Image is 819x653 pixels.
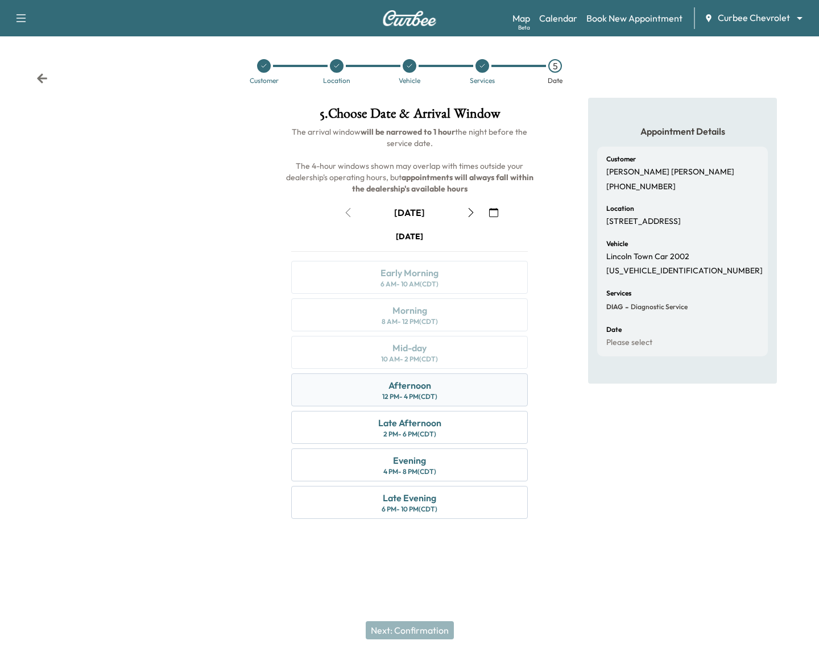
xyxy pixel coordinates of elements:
h6: Location [606,205,634,212]
div: Location [323,77,350,84]
p: [STREET_ADDRESS] [606,217,681,227]
div: 6 PM - 10 PM (CDT) [382,505,437,514]
div: Services [470,77,495,84]
h6: Date [606,326,622,333]
div: 2 PM - 6 PM (CDT) [383,430,436,439]
div: [DATE] [394,206,425,219]
a: Calendar [539,11,577,25]
div: Back [36,73,48,84]
a: MapBeta [512,11,530,25]
a: Book New Appointment [586,11,682,25]
div: Evening [393,454,426,467]
img: Curbee Logo [382,10,437,26]
span: Curbee Chevrolet [718,11,790,24]
span: DIAG [606,302,623,311]
div: 12 PM - 4 PM (CDT) [382,392,437,401]
div: 4 PM - 8 PM (CDT) [383,467,436,476]
div: Late Evening [383,491,436,505]
div: [DATE] [396,231,423,242]
div: 5 [548,59,562,73]
p: [PHONE_NUMBER] [606,182,676,192]
p: Lincoln Town Car 2002 [606,252,689,262]
div: Customer [250,77,279,84]
h6: Customer [606,156,636,163]
h5: Appointment Details [597,125,768,138]
div: Vehicle [399,77,420,84]
div: Late Afternoon [378,416,441,430]
p: [US_VEHICLE_IDENTIFICATION_NUMBER] [606,266,763,276]
div: Afternoon [388,379,431,392]
span: - [623,301,628,313]
h1: 5 . Choose Date & Arrival Window [282,107,537,126]
b: will be narrowed to 1 hour [361,127,455,137]
h6: Vehicle [606,240,628,247]
div: Beta [518,23,530,32]
h6: Services [606,290,631,297]
p: [PERSON_NAME] [PERSON_NAME] [606,167,734,177]
div: Date [548,77,562,84]
p: Please select [606,338,652,348]
span: Diagnostic Service [628,302,688,311]
span: The arrival window the night before the service date. The 4-hour windows shown may overlap with t... [286,127,535,194]
b: appointments will always fall within the dealership's available hours [352,172,535,194]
